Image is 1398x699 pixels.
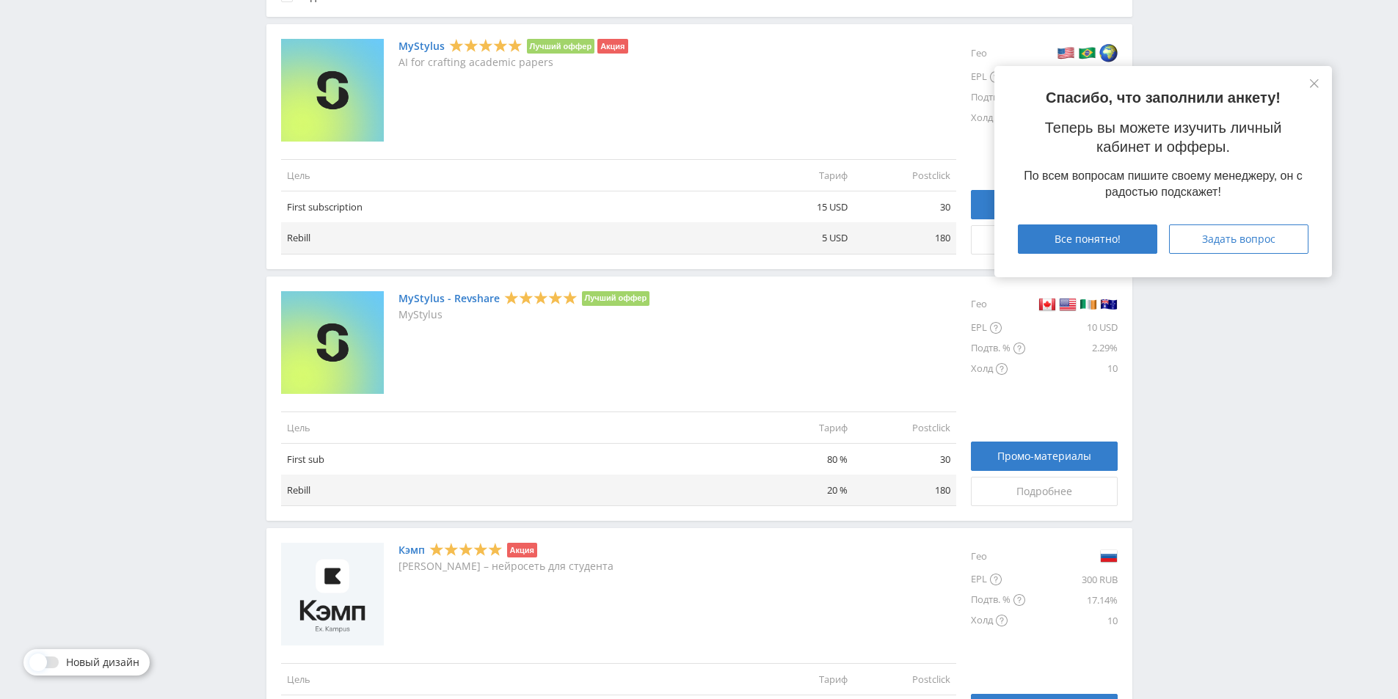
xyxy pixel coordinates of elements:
a: MyStylus [398,40,445,52]
td: Rebill [281,222,751,254]
div: 10 [1025,359,1118,379]
td: 30 [853,191,956,223]
div: Подтв. % [971,590,1025,610]
div: 5 Stars [449,38,523,54]
div: 17.14% [1025,590,1118,610]
li: Лучший оффер [527,39,595,54]
div: 2.29% [1025,338,1118,359]
div: EPL [971,318,1025,338]
td: 15 USD [751,191,853,223]
span: Промо-материалы [997,450,1091,462]
div: EPL [971,569,1025,590]
img: Кэмп [281,543,384,645]
td: Цель [281,411,751,443]
td: Цель [281,664,751,695]
div: 5 Stars [429,542,503,557]
p: MyStylus [398,309,650,321]
span: Подробнее [1016,486,1072,497]
td: 180 [853,222,956,254]
div: 5 Stars [504,290,578,305]
div: EPL [971,67,1025,87]
a: Промо-материалы [971,442,1118,471]
p: Спасибо, что заполнили анкету! [1018,89,1308,106]
td: Postclick [853,159,956,191]
p: [PERSON_NAME] – нейросеть для студента [398,560,614,572]
td: Тариф [751,411,853,443]
li: Лучший оффер [582,291,650,306]
td: First subscription [281,191,751,223]
a: Кэмп [398,544,425,556]
td: Тариф [751,159,853,191]
div: Подтв. % [971,338,1025,359]
td: Postclick [853,411,956,443]
div: Гео [971,39,1025,67]
div: Подтв. % [971,87,1025,108]
div: Холд [971,359,1025,379]
p: AI for crafting academic papers [398,56,628,68]
td: Rebill [281,475,751,506]
span: Задать вопрос [1202,233,1275,245]
td: Цель [281,159,751,191]
td: 30 [853,443,956,475]
div: Холд [971,108,1025,128]
img: MyStylus - Revshare [281,291,384,394]
div: По всем вопросам пишите своему менеджеру, он с радостью подскажет! [1018,168,1308,201]
li: Акция [597,39,627,54]
td: Тариф [751,664,853,695]
img: MyStylus [281,39,384,142]
td: 80 % [751,443,853,475]
div: 10 USD [1025,318,1118,338]
button: Задать вопрос [1169,224,1308,254]
td: First sub [281,443,751,475]
li: Акция [507,543,537,557]
td: Postclick [853,664,956,695]
a: Подробнее [971,477,1118,506]
div: Гео [971,291,1025,318]
div: Холд [971,610,1025,631]
a: Промо-материалы [971,190,1118,219]
div: Гео [971,543,1025,569]
div: 10 [1025,610,1118,631]
span: Новый дизайн [66,656,139,668]
div: 300 RUB [1025,569,1118,590]
a: MyStylus - Revshare [398,293,500,304]
span: Все понятно! [1055,233,1121,245]
td: 180 [853,475,956,506]
a: Подробнее [971,225,1118,255]
td: 20 % [751,475,853,506]
td: 5 USD [751,222,853,254]
p: Теперь вы можете изучить личный кабинет и офферы. [1018,118,1308,156]
button: Все понятно! [1018,224,1157,254]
